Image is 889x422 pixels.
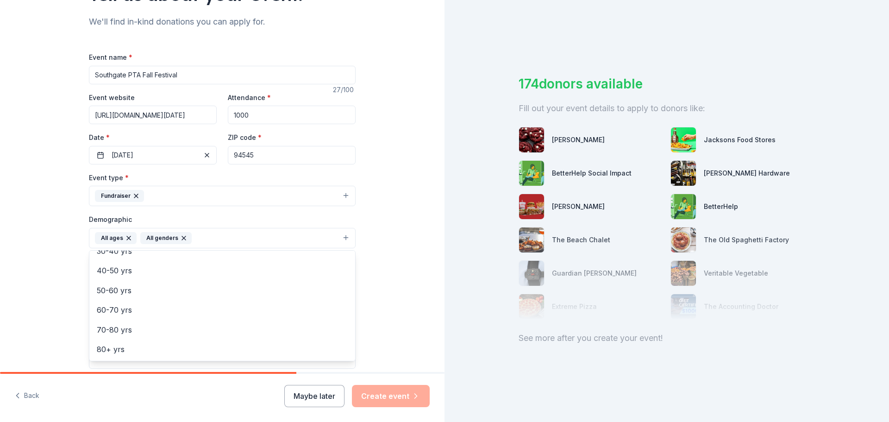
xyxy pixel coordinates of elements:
span: 60-70 yrs [97,304,348,316]
span: 30-40 yrs [97,245,348,257]
span: 40-50 yrs [97,265,348,277]
span: 50-60 yrs [97,284,348,296]
div: All genders [140,232,192,244]
div: All ages [95,232,137,244]
div: All agesAll genders [89,250,356,361]
span: 70-80 yrs [97,324,348,336]
button: All agesAll genders [89,228,356,248]
span: 80+ yrs [97,343,348,355]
